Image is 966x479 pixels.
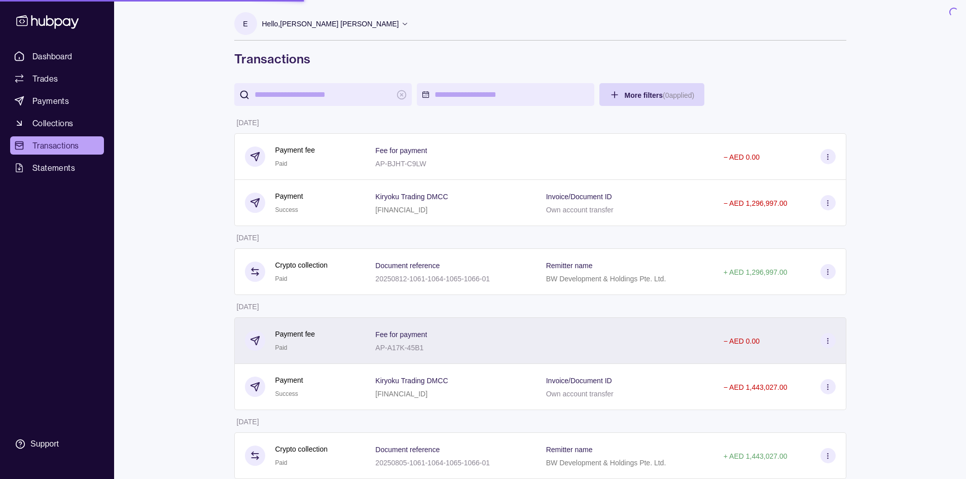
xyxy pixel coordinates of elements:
[275,191,303,202] p: Payment
[237,303,259,311] p: [DATE]
[724,452,788,460] p: + AED 1,443,027.00
[10,114,104,132] a: Collections
[546,446,593,454] p: Remitter name
[375,160,426,168] p: AP-BJHT-C9LW
[546,390,614,398] p: Own account transfer
[237,418,259,426] p: [DATE]
[275,275,288,282] span: Paid
[243,18,247,29] p: E
[546,193,612,201] p: Invoice/Document ID
[724,268,788,276] p: + AED 1,296,997.00
[32,117,73,129] span: Collections
[30,438,59,450] div: Support
[663,91,694,99] p: ( 0 applied)
[275,260,328,271] p: Crypto collection
[375,275,490,283] p: 20250812-1061-1064-1065-1066-01
[724,199,788,207] p: − AED 1,296,997.00
[10,136,104,155] a: Transactions
[237,119,259,127] p: [DATE]
[375,146,427,155] p: Fee for payment
[32,162,75,174] span: Statements
[10,159,104,177] a: Statements
[275,206,298,213] span: Success
[375,459,490,467] p: 20250805-1061-1064-1065-1066-01
[32,50,73,62] span: Dashboard
[375,330,427,339] p: Fee for payment
[275,160,288,167] span: Paid
[375,446,440,454] p: Document reference
[32,139,79,152] span: Transactions
[10,92,104,110] a: Payments
[599,83,705,106] button: More filters(0applied)
[10,47,104,65] a: Dashboard
[10,433,104,455] a: Support
[724,337,760,345] p: − AED 0.00
[275,144,315,156] p: Payment fee
[234,51,846,67] h1: Transactions
[262,18,399,29] p: Hello, [PERSON_NAME] [PERSON_NAME]
[32,72,58,85] span: Trades
[724,383,788,391] p: − AED 1,443,027.00
[724,153,760,161] p: − AED 0.00
[625,91,695,99] span: More filters
[237,234,259,242] p: [DATE]
[275,459,288,466] span: Paid
[375,390,427,398] p: [FINANCIAL_ID]
[546,275,666,283] p: BW Development & Holdings Pte. Ltd.
[275,328,315,340] p: Payment fee
[275,390,298,397] span: Success
[275,444,328,455] p: Crypto collection
[546,206,614,214] p: Own account transfer
[255,83,391,106] input: search
[546,459,666,467] p: BW Development & Holdings Pte. Ltd.
[546,262,593,270] p: Remitter name
[375,193,448,201] p: Kiryoku Trading DMCC
[375,262,440,270] p: Document reference
[275,344,288,351] span: Paid
[10,69,104,88] a: Trades
[275,375,303,386] p: Payment
[32,95,69,107] span: Payments
[546,377,612,385] p: Invoice/Document ID
[375,377,448,385] p: Kiryoku Trading DMCC
[375,344,423,352] p: AP-A17K-45B1
[375,206,427,214] p: [FINANCIAL_ID]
